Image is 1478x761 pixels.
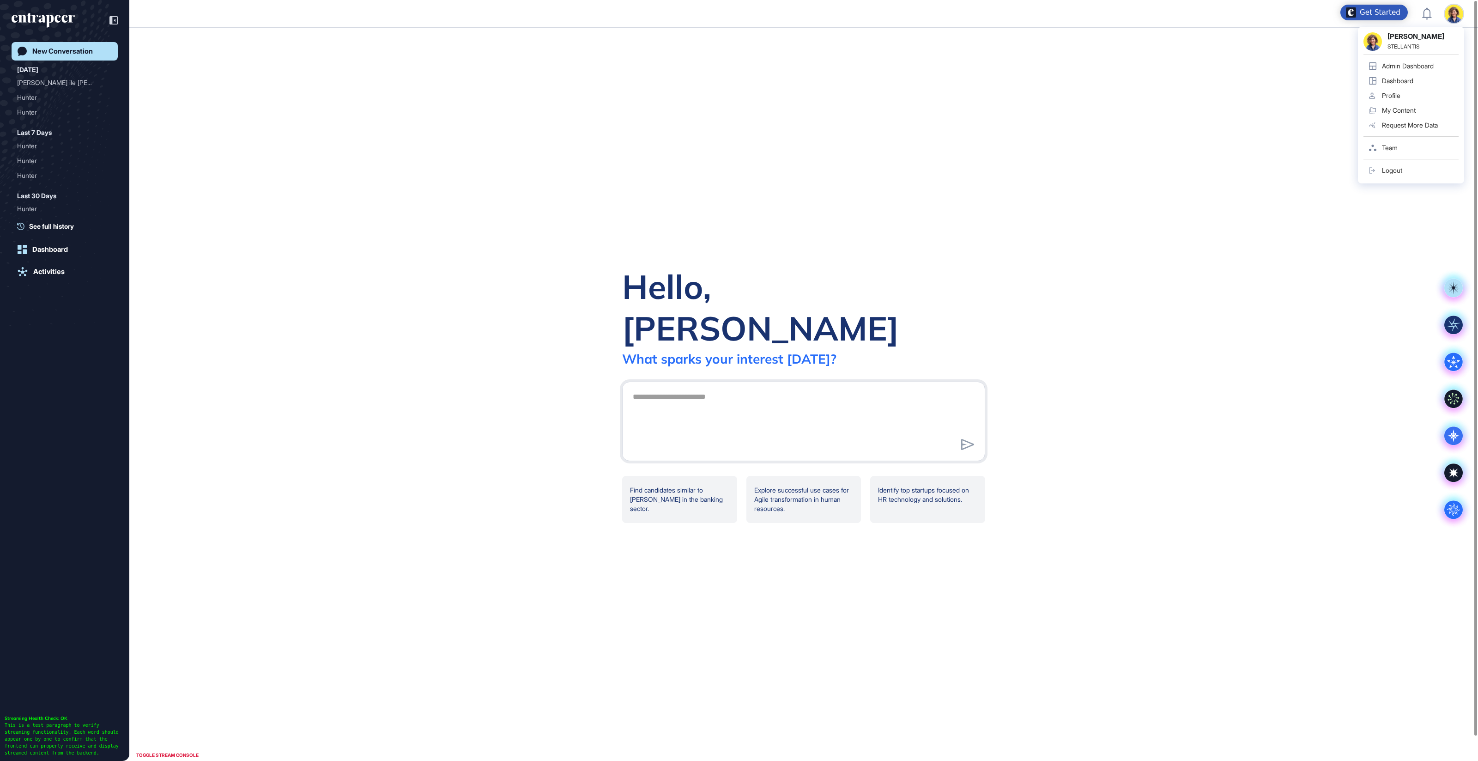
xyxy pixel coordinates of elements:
[17,168,112,183] div: Hunter
[17,221,118,231] a: See full history
[17,139,112,153] div: Hunter
[32,47,93,55] div: New Conversation
[17,75,105,90] div: [PERSON_NAME] ile [PERSON_NAME]...
[134,749,201,761] div: TOGGLE STREAM CONSOLE
[17,190,56,201] div: Last 30 Days
[746,476,861,523] div: Explore successful use cases for Agile transformation in human resources.
[32,245,68,254] div: Dashboard
[17,90,105,105] div: Hunter
[622,351,836,367] div: What sparks your interest [DATE]?
[17,127,52,138] div: Last 7 Days
[17,201,112,216] div: Hunter
[17,105,112,120] div: Hunter
[17,153,105,168] div: Hunter
[17,90,112,105] div: Hunter
[17,153,112,168] div: Hunter
[17,201,105,216] div: Hunter
[12,13,75,28] div: entrapeer-logo
[33,268,65,276] div: Activities
[1445,5,1463,23] img: user-avatar
[17,75,112,90] div: Ali Yalçın ile Benzer Adaylar Arama - Türkiye İş Bankası
[17,105,105,120] div: Hunter
[17,139,105,153] div: Hunter
[1340,5,1408,20] div: Open Get Started checklist
[1346,7,1356,18] img: launcher-image-alternative-text
[622,266,985,349] div: Hello, [PERSON_NAME]
[29,221,74,231] span: See full history
[1360,8,1400,17] div: Get Started
[622,476,737,523] div: Find candidates similar to [PERSON_NAME] in the banking sector.
[17,168,105,183] div: Hunter
[12,240,118,259] a: Dashboard
[870,476,985,523] div: Identify top startups focused on HR technology and solutions.
[17,64,38,75] div: [DATE]
[12,42,118,61] a: New Conversation
[12,262,118,281] a: Activities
